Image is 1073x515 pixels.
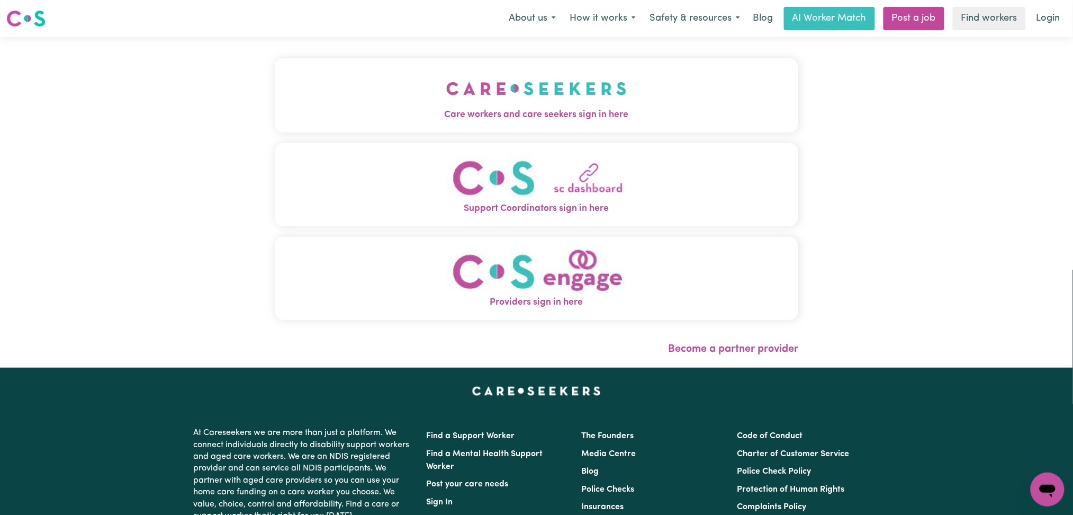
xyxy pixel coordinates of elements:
button: Safety & resources [643,7,747,30]
a: Find a Mental Health Support Worker [427,450,543,471]
a: AI Worker Match [784,7,875,30]
a: Blog [747,7,780,30]
a: Insurances [582,503,624,511]
a: Post a job [883,7,944,30]
button: About us [502,7,563,30]
a: Post your care needs [427,480,509,489]
a: Complaints Policy [737,503,806,511]
a: Protection of Human Rights [737,485,844,494]
button: How it works [563,7,643,30]
iframe: Button to launch messaging window [1031,473,1065,507]
img: Careseekers logo [6,9,46,28]
button: Providers sign in here [275,237,799,320]
a: Find workers [953,7,1026,30]
span: Support Coordinators sign in here [275,202,799,216]
span: Providers sign in here [275,296,799,309]
a: Sign In [427,498,453,507]
button: Care workers and care seekers sign in here [275,58,799,132]
a: The Founders [582,432,634,440]
span: Care workers and care seekers sign in here [275,108,799,122]
button: Support Coordinators sign in here [275,143,799,226]
a: Find a Support Worker [427,432,515,440]
a: Code of Conduct [737,432,803,440]
a: Police Check Policy [737,467,811,476]
a: Media Centre [582,450,636,458]
a: Police Checks [582,485,635,494]
a: Login [1030,7,1067,30]
a: Careseekers logo [6,6,46,31]
a: Careseekers home page [472,387,601,395]
a: Become a partner provider [668,344,798,354]
a: Blog [582,467,599,476]
a: Charter of Customer Service [737,450,849,458]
